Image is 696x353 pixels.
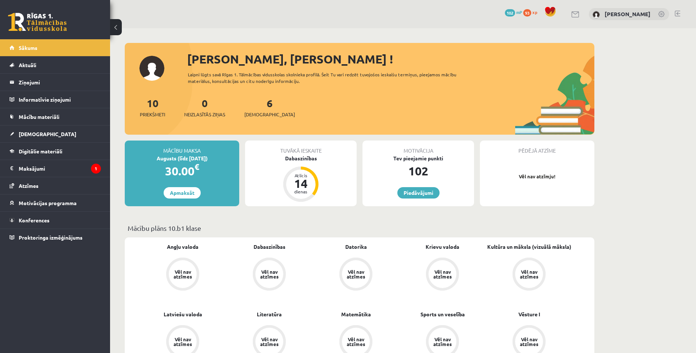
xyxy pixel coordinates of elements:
[518,310,540,318] a: Vēsture I
[432,337,453,346] div: Vēl nav atzīmes
[91,164,101,174] i: 1
[362,154,474,162] div: Tev pieejamie punkti
[245,141,357,154] div: Tuvākā ieskaite
[362,141,474,154] div: Motivācija
[254,243,285,251] a: Dabaszinības
[10,91,101,108] a: Informatīvie ziņojumi
[19,91,101,108] legend: Informatīvie ziņojumi
[19,217,50,223] span: Konferences
[420,310,465,318] a: Sports un veselība
[19,200,77,206] span: Motivācijas programma
[184,111,225,118] span: Neizlasītās ziņas
[519,269,539,279] div: Vēl nav atzīmes
[432,269,453,279] div: Vēl nav atzīmes
[19,131,76,137] span: [DEMOGRAPHIC_DATA]
[164,310,202,318] a: Latviešu valoda
[605,10,651,18] a: [PERSON_NAME]
[19,234,83,241] span: Proktoringa izmēģinājums
[10,229,101,246] a: Proktoringa izmēģinājums
[139,258,226,292] a: Vēl nav atzīmes
[19,182,39,189] span: Atzīmes
[19,113,59,120] span: Mācību materiāli
[10,57,101,73] a: Aktuāli
[10,160,101,177] a: Maksājumi1
[125,154,239,162] div: Augusts (līdz [DATE])
[245,154,357,203] a: Dabaszinības Atlicis 14 dienas
[10,143,101,160] a: Digitālie materiāli
[505,9,522,15] a: 102 mP
[505,9,515,17] span: 102
[226,258,313,292] a: Vēl nav atzīmes
[593,11,600,18] img: Gļebs Kamašins
[164,187,201,199] a: Apmaksāt
[10,212,101,229] a: Konferences
[480,141,594,154] div: Pēdējā atzīme
[19,62,36,68] span: Aktuāli
[167,243,198,251] a: Angļu valoda
[346,337,366,346] div: Vēl nav atzīmes
[486,258,572,292] a: Vēl nav atzīmes
[244,111,295,118] span: [DEMOGRAPHIC_DATA]
[184,97,225,118] a: 0Neizlasītās ziņas
[484,173,591,180] p: Vēl nav atzīmju!
[10,125,101,142] a: [DEMOGRAPHIC_DATA]
[140,97,165,118] a: 10Priekšmeti
[125,141,239,154] div: Mācību maksa
[341,310,371,318] a: Matemātika
[10,177,101,194] a: Atzīmes
[172,269,193,279] div: Vēl nav atzīmes
[187,50,594,68] div: [PERSON_NAME], [PERSON_NAME] !
[10,39,101,56] a: Sākums
[257,310,282,318] a: Literatūra
[19,148,62,154] span: Digitālie materiāli
[10,194,101,211] a: Motivācijas programma
[19,160,101,177] legend: Maksājumi
[10,108,101,125] a: Mācību materiāli
[245,154,357,162] div: Dabaszinības
[188,71,470,84] div: Laipni lūgts savā Rīgas 1. Tālmācības vidusskolas skolnieka profilā. Šeit Tu vari redzēt tuvojošo...
[259,337,280,346] div: Vēl nav atzīmes
[194,161,199,172] span: €
[128,223,591,233] p: Mācību plāns 10.b1 klase
[523,9,541,15] a: 93 xp
[125,162,239,180] div: 30.00
[397,187,440,199] a: Piedāvājumi
[244,97,295,118] a: 6[DEMOGRAPHIC_DATA]
[523,9,531,17] span: 93
[345,243,367,251] a: Datorika
[346,269,366,279] div: Vēl nav atzīmes
[516,9,522,15] span: mP
[362,162,474,180] div: 102
[487,243,571,251] a: Kultūra un māksla (vizuālā māksla)
[519,337,539,346] div: Vēl nav atzīmes
[426,243,459,251] a: Krievu valoda
[8,13,67,31] a: Rīgas 1. Tālmācības vidusskola
[10,74,101,91] a: Ziņojumi
[172,337,193,346] div: Vēl nav atzīmes
[140,111,165,118] span: Priekšmeti
[313,258,399,292] a: Vēl nav atzīmes
[290,178,312,189] div: 14
[290,173,312,178] div: Atlicis
[399,258,486,292] a: Vēl nav atzīmes
[290,189,312,194] div: dienas
[19,44,37,51] span: Sākums
[532,9,537,15] span: xp
[19,74,101,91] legend: Ziņojumi
[259,269,280,279] div: Vēl nav atzīmes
